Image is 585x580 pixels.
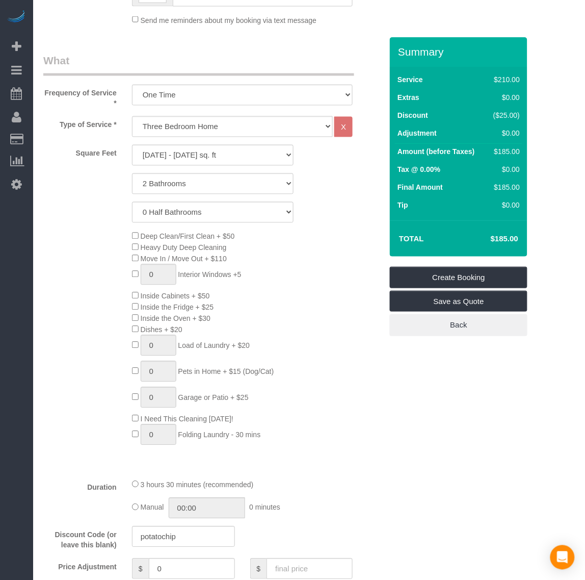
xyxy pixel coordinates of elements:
[397,182,443,192] label: Final Amount
[398,46,522,58] h3: Summary
[141,255,227,263] span: Move In / Move Out + $110
[43,53,354,76] legend: What
[36,559,124,572] label: Price Adjustment
[267,559,353,579] input: final price
[550,545,575,570] div: Open Intercom Messenger
[490,182,520,192] div: $185.00
[141,16,317,24] span: Send me reminders about my booking via text message
[490,110,520,120] div: ($25.00)
[141,304,214,312] span: Inside the Fridge + $25
[397,200,408,210] label: Tip
[397,128,437,138] label: Adjustment
[490,92,520,103] div: $0.00
[141,233,235,241] span: Deep Clean/First Clean + $50
[141,326,182,334] span: Dishes + $20
[141,481,254,489] span: 3 hours 30 minutes (recommended)
[390,291,527,312] a: Save as Quote
[178,431,261,439] span: Folding Laundry - 30 mins
[490,164,520,174] div: $0.00
[390,267,527,288] a: Create Booking
[178,342,250,350] span: Load of Laundry + $20
[36,526,124,550] label: Discount Code (or leave this blank)
[141,292,210,300] span: Inside Cabinets + $50
[397,146,474,157] label: Amount (before Taxes)
[141,315,210,323] span: Inside the Oven + $30
[250,559,267,579] span: $
[178,271,242,279] span: Interior Windows +5
[397,92,419,103] label: Extras
[141,415,233,423] span: I Need This Cleaning [DATE]!
[490,146,520,157] div: $185.00
[399,234,424,243] strong: Total
[141,244,227,252] span: Heavy Duty Deep Cleaning
[490,200,520,210] div: $0.00
[460,235,518,243] h4: $185.00
[397,164,440,174] label: Tax @ 0.00%
[397,74,423,85] label: Service
[178,368,274,376] span: Pets in Home + $15 (Dog/Cat)
[6,10,26,24] img: Automaid Logo
[36,479,124,493] label: Duration
[132,559,149,579] span: $
[490,128,520,138] div: $0.00
[178,394,249,402] span: Garage or Patio + $25
[141,504,164,512] span: Manual
[36,116,124,130] label: Type of Service *
[390,314,527,336] a: Back
[36,85,124,109] label: Frequency of Service *
[397,110,428,120] label: Discount
[36,145,124,159] label: Square Feet
[490,74,520,85] div: $210.00
[249,504,280,512] span: 0 minutes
